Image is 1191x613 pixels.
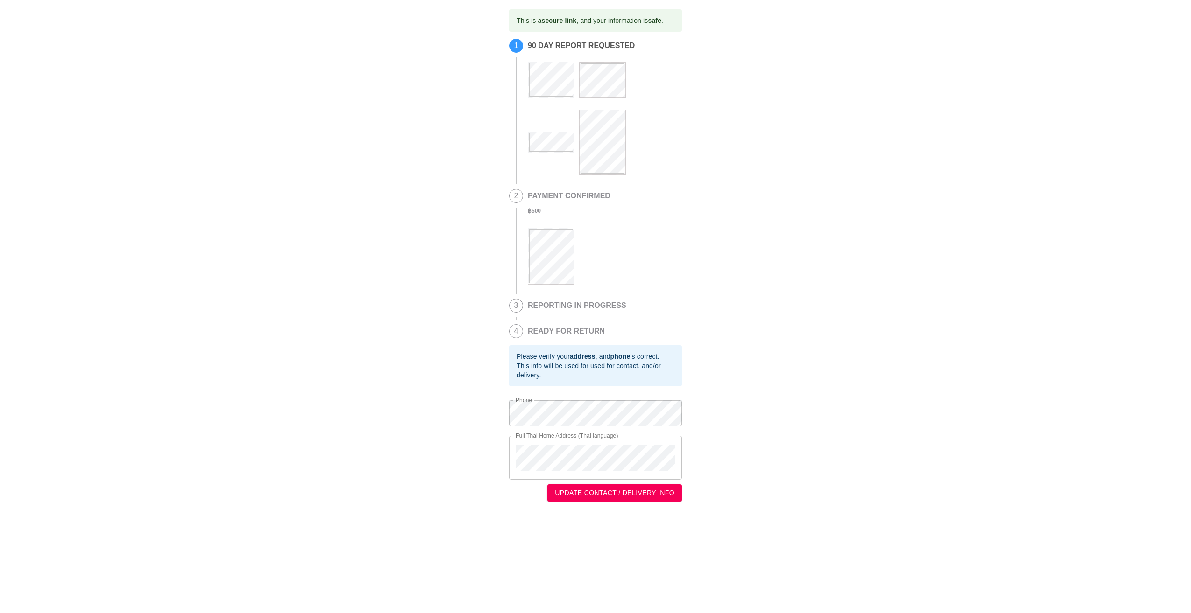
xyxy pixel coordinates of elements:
div: This is a , and your information is . [517,12,663,29]
b: safe [648,17,661,24]
b: ฿ 500 [528,208,541,214]
h2: READY FOR RETURN [528,327,605,335]
h2: REPORTING IN PROGRESS [528,301,626,310]
span: 3 [510,299,523,312]
button: UPDATE CONTACT / DELIVERY INFO [547,484,682,502]
b: secure link [541,17,576,24]
span: 2 [510,189,523,202]
span: 4 [510,325,523,338]
b: phone [610,353,631,360]
h2: PAYMENT CONFIRMED [528,192,610,200]
div: This info will be used for used for contact, and/or delivery. [517,361,674,380]
span: UPDATE CONTACT / DELIVERY INFO [555,487,674,499]
b: address [570,353,595,360]
h2: 90 DAY REPORT REQUESTED [528,42,677,50]
span: 1 [510,39,523,52]
div: Please verify your , and is correct. [517,352,674,361]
